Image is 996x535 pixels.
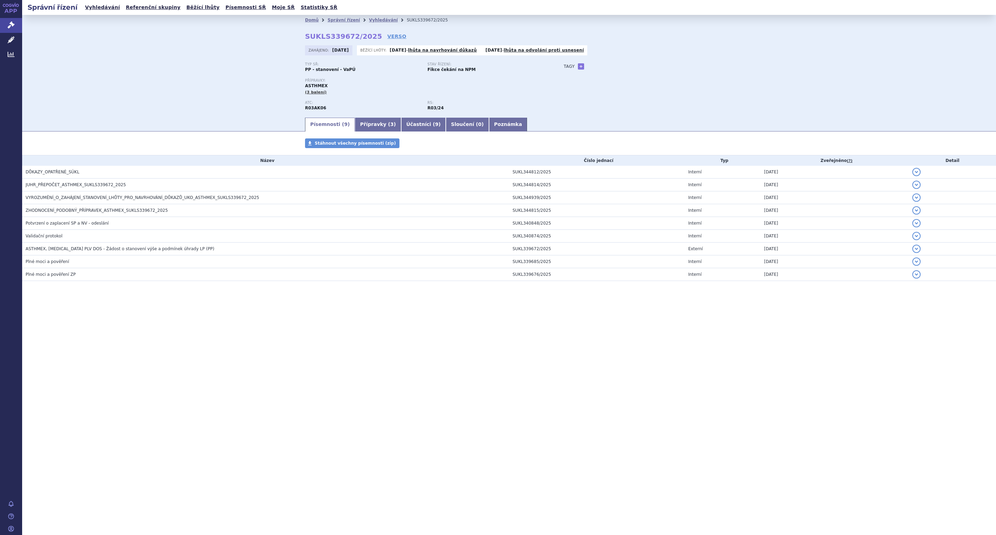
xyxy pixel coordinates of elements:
span: Potvrzení o zaplacení SP a NV - odeslání [26,221,109,226]
a: Moje SŘ [270,3,297,12]
td: SUKL339672/2025 [509,243,685,255]
td: [DATE] [760,230,909,243]
span: 9 [435,121,439,127]
li: SUKLS339672/2025 [407,15,457,25]
td: SUKL339676/2025 [509,268,685,281]
h3: Tagy [564,62,575,71]
td: SUKL344939/2025 [509,191,685,204]
td: [DATE] [760,243,909,255]
a: Písemnosti (9) [305,118,355,132]
span: 0 [478,121,481,127]
p: Stav řízení: [427,62,543,66]
button: detail [912,232,921,240]
a: VERSO [387,33,406,40]
span: Zahájeno: [308,47,330,53]
span: Běžící lhůty: [360,47,388,53]
td: SUKL344814/2025 [509,179,685,191]
span: Stáhnout všechny písemnosti (zip) [315,141,396,146]
span: Interní [688,208,702,213]
span: 3 [390,121,394,127]
span: Plné moci a pověření ZP [26,272,76,277]
span: Interní [688,182,702,187]
a: Vyhledávání [369,18,398,22]
button: detail [912,257,921,266]
td: SUKL339685/2025 [509,255,685,268]
strong: SUKLS339672/2025 [305,32,382,40]
span: ZHODNOCENÍ_PODOBNÝ_PŘÍPRAVEK_ASTHMEX_SUKLS339672_2025 [26,208,168,213]
a: Sloučení (0) [446,118,489,132]
h2: Správní řízení [22,2,83,12]
strong: PP - stanovení - VaPÚ [305,67,356,72]
button: detail [912,193,921,202]
span: 9 [344,121,348,127]
a: Vyhledávání [83,3,122,12]
strong: SALMETEROL A FLUTIKASON [305,106,326,110]
strong: [DATE] [390,48,406,53]
p: - [390,47,477,53]
span: Validační protokol [26,234,63,238]
td: [DATE] [760,166,909,179]
a: + [578,63,584,70]
button: detail [912,206,921,215]
a: Poznámka [489,118,527,132]
a: Písemnosti SŘ [223,3,268,12]
td: [DATE] [760,191,909,204]
a: lhůta na navrhování důkazů [408,48,477,53]
span: Interní [688,170,702,174]
p: ATC: [305,101,421,105]
p: Přípravky: [305,79,550,83]
abbr: (?) [847,158,852,163]
span: JUHR_PŘEPOČET_ASTHMEX_SUKLS339672_2025 [26,182,126,187]
a: Běžící lhůty [184,3,222,12]
th: Detail [909,155,996,166]
th: Číslo jednací [509,155,685,166]
th: Zveřejněno [760,155,909,166]
p: RS: [427,101,543,105]
th: Název [22,155,509,166]
strong: [DATE] [486,48,502,53]
td: SUKL340848/2025 [509,217,685,230]
td: [DATE] [760,255,909,268]
td: [DATE] [760,179,909,191]
span: Interní [688,272,702,277]
span: (3 balení) [305,90,327,94]
strong: fixní kombinace léčivých látek salmeterol a flutikason, v lékové formě prášku k inhalaci [427,106,444,110]
span: Interní [688,259,702,264]
span: VYROZUMĚNÍ_O_ZAHÁJENÍ_STANOVENÍ_LHŮTY_PRO_NAVRHOVÁNÍ_DŮKAZŮ_UKO_ASTHMEX_SUKLS339672_2025 [26,195,259,200]
span: Interní [688,195,702,200]
a: lhůta na odvolání proti usnesení [504,48,584,53]
button: detail [912,219,921,227]
td: [DATE] [760,204,909,217]
td: SUKL344815/2025 [509,204,685,217]
a: Stáhnout všechny písemnosti (zip) [305,138,399,148]
td: [DATE] [760,268,909,281]
button: detail [912,270,921,279]
span: Plné moci a pověření [26,259,69,264]
a: Přípravky (3) [355,118,401,132]
td: SUKL340874/2025 [509,230,685,243]
span: Externí [688,246,703,251]
td: [DATE] [760,217,909,230]
a: Účastníci (9) [401,118,446,132]
td: SUKL344812/2025 [509,166,685,179]
strong: Fikce čekání na NPM [427,67,476,72]
strong: [DATE] [332,48,349,53]
span: Interní [688,234,702,238]
button: detail [912,181,921,189]
span: ASTHMEX, INH PLV DOS - Žádost o stanovení výše a podmínek úhrady LP (PP) [26,246,214,251]
button: detail [912,245,921,253]
a: Správní řízení [328,18,360,22]
a: Domů [305,18,319,22]
span: DŮKAZY_OPATŘENÉ_SÚKL [26,170,79,174]
th: Typ [685,155,760,166]
button: detail [912,168,921,176]
a: Referenční skupiny [124,3,183,12]
span: Interní [688,221,702,226]
a: Statistiky SŘ [298,3,339,12]
p: Typ SŘ: [305,62,421,66]
span: ASTHMEX [305,83,328,88]
p: - [486,47,584,53]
